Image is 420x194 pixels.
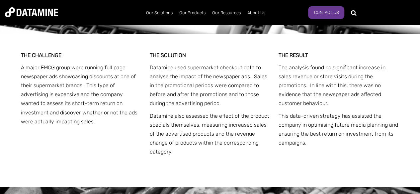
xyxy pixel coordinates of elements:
[279,63,399,108] p: The analysis found no significant increase in sales revenue or store visits during the promotions...
[279,52,308,58] strong: THE RESULT
[21,64,137,125] span: A major FMCG group were running full page newspaper ads showcasing discounts at one of their supe...
[176,4,209,22] a: Our Products
[21,52,61,58] strong: THE CHALLENGE
[308,6,344,19] a: Contact us
[143,4,176,22] a: Our Solutions
[244,4,269,22] a: About Us
[150,111,271,157] p: Datamine also assessed the effect of the product specials themselves, measuring increased sales o...
[279,111,399,148] p: This data-driven strategy has assisted the company in optimising future media planning and ensuri...
[209,4,244,22] a: Our Resources
[150,63,271,108] p: Datamine used supermarket checkout data to analyse the impact of the newspaper ads. Sales in the ...
[150,52,186,58] strong: THE SOLUTION
[5,7,58,17] img: Datamine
